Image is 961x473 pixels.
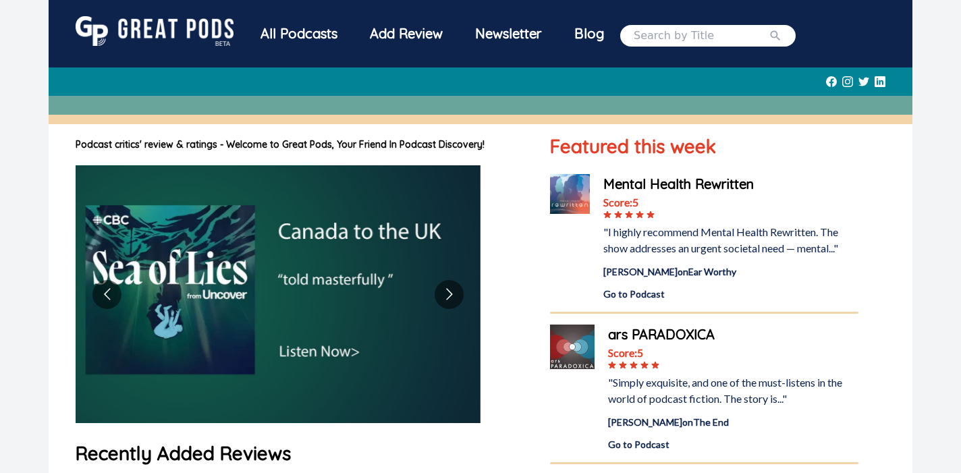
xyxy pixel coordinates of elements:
h1: Featured this week [550,132,858,161]
h1: Podcast critics' review & ratings - Welcome to Great Pods, Your Friend In Podcast Discovery! [76,138,523,152]
img: ars PARADOXICA [550,325,595,369]
a: All Podcasts [244,16,354,55]
a: Newsletter [459,16,558,55]
input: Search by Title [634,28,769,44]
img: Mental Health Rewritten [550,174,590,214]
h1: Recently Added Reviews [76,439,523,468]
div: Newsletter [459,16,558,51]
div: [PERSON_NAME] on The End [608,415,858,429]
div: Score: 5 [608,345,858,361]
div: Score: 5 [603,194,858,211]
img: image [76,165,481,423]
a: Blog [558,16,620,51]
div: [PERSON_NAME] on Ear Worthy [603,265,858,279]
button: Go to next slide [435,280,464,309]
div: "I highly recommend Mental Health Rewritten. The show addresses an urgent societal need — mental..." [603,224,858,256]
button: Go to previous slide [92,280,121,309]
a: Go to Podcast [608,437,858,451]
div: "Simply exquisite, and one of the must-listens in the world of podcast fiction. The story is..." [608,374,858,407]
a: Add Review [354,16,459,51]
a: Go to Podcast [603,287,858,301]
div: All Podcasts [244,16,354,51]
img: GreatPods [76,16,234,46]
a: ars PARADOXICA [608,325,858,345]
a: Mental Health Rewritten [603,174,858,194]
